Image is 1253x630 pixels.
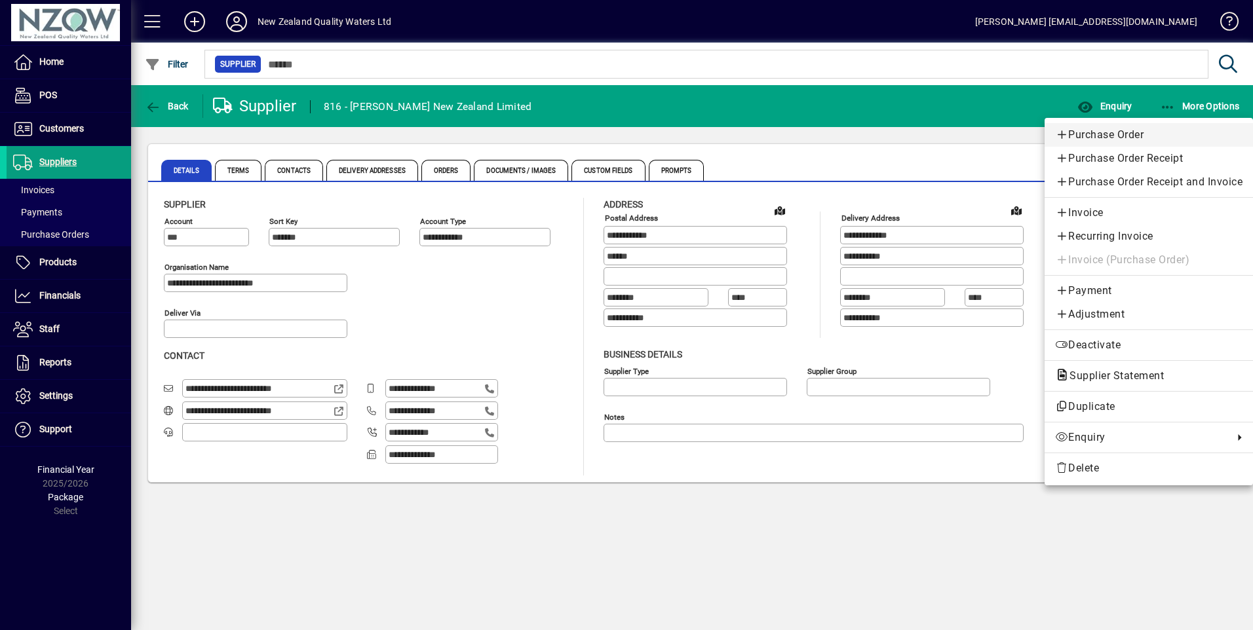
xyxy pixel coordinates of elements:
span: Purchase Order Receipt [1055,151,1243,166]
span: Payment [1055,283,1243,299]
span: Supplier Statement [1055,369,1170,382]
span: Duplicate [1055,399,1243,415]
span: Enquiry [1055,430,1227,445]
span: Deactivate [1055,337,1243,353]
span: Adjustment [1055,306,1243,322]
button: Deactivate supplier [1045,333,1253,357]
span: Invoice [1055,205,1243,221]
span: Purchase Order [1055,127,1243,143]
span: Delete [1055,460,1243,476]
span: Purchase Order Receipt and Invoice [1055,174,1243,190]
span: Recurring Invoice [1055,229,1243,244]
